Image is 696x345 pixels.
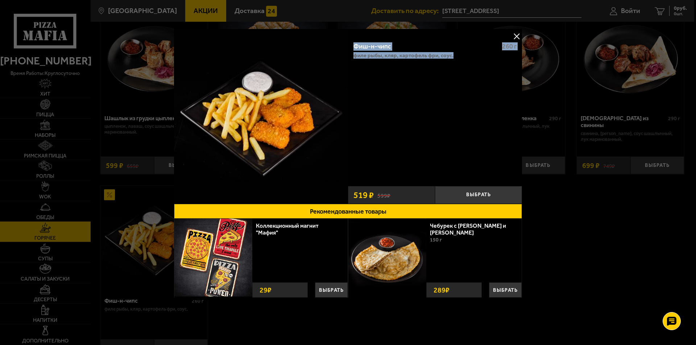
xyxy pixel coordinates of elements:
a: Фиш-н-чипс [174,29,348,204]
s: 599 ₽ [377,191,390,199]
button: Выбрать [489,282,522,298]
a: Коллекционный магнит "Мафия" [256,222,319,236]
span: 519 ₽ [353,191,374,199]
p: филе рыбы, кляр, картофель фри, соус. [353,52,453,58]
strong: 289 ₽ [432,283,451,297]
img: Фиш-н-чипс [174,29,348,203]
button: Выбрать [435,186,522,204]
span: 260 г [502,42,517,50]
a: Чебурек с [PERSON_NAME] и [PERSON_NAME] [430,222,506,236]
span: 150 г [430,237,442,243]
button: Рекомендованные товары [174,204,522,219]
strong: 29 ₽ [258,283,273,297]
button: Выбрать [315,282,348,298]
div: Фиш-н-чипс [353,43,496,51]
